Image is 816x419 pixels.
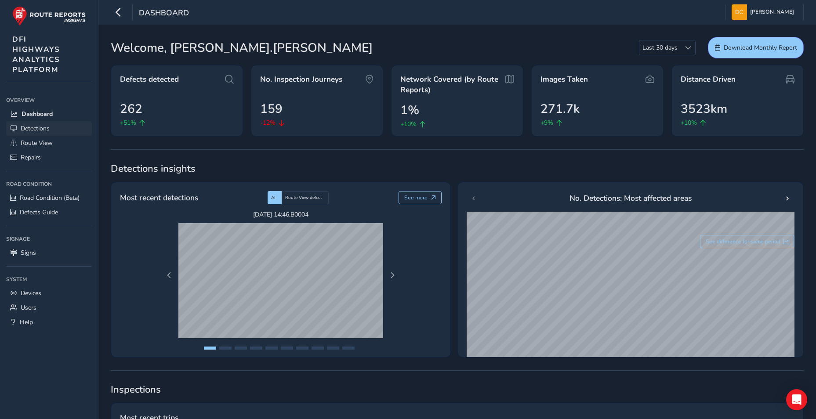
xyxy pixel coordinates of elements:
button: Next Page [386,269,399,282]
button: Page 5 [265,347,278,350]
span: DFI HIGHWAYS ANALYTICS PLATFORM [12,34,60,75]
span: Dashboard [139,7,189,20]
span: [DATE] 14:46 , B0004 [178,210,383,219]
span: Route View [21,139,53,147]
span: No. Inspection Journeys [260,74,342,85]
button: Download Monthly Report [708,37,804,58]
a: Dashboard [6,107,92,121]
span: Welcome, [PERSON_NAME].[PERSON_NAME] [111,39,373,57]
span: [PERSON_NAME] [750,4,794,20]
span: Images Taken [540,74,588,85]
div: Overview [6,94,92,107]
span: Last 30 days [639,40,681,55]
span: See more [404,194,428,201]
button: Page 10 [342,347,355,350]
span: Users [21,303,36,312]
span: 262 [120,100,142,118]
span: Detections [21,124,50,133]
span: Download Monthly Report [724,43,797,52]
span: No. Detections: Most affected areas [569,192,692,204]
a: Road Condition (Beta) [6,191,92,205]
span: Detections insights [111,162,804,175]
span: 271.7k [540,100,580,118]
span: Repairs [21,153,41,162]
a: Devices [6,286,92,300]
span: Devices [21,289,41,297]
span: See difference for same period [706,238,780,245]
span: 159 [260,100,283,118]
img: rr logo [12,6,86,26]
span: -12% [260,118,276,127]
a: Users [6,300,92,315]
div: Road Condition [6,177,92,191]
img: diamond-layout [732,4,747,20]
button: Page 8 [312,347,324,350]
span: Help [20,318,33,326]
button: See difference for same period [700,235,795,248]
span: Inspections [111,383,804,396]
span: Road Condition (Beta) [20,194,80,202]
button: Page 9 [327,347,339,350]
button: [PERSON_NAME] [732,4,797,20]
button: Page 7 [296,347,308,350]
a: Help [6,315,92,329]
a: Route View [6,136,92,150]
button: Page 6 [281,347,293,350]
span: +10% [681,118,697,127]
span: 3523km [681,100,727,118]
span: Route View defect [285,195,322,201]
a: Defects Guide [6,205,92,220]
span: Dashboard [22,110,53,118]
span: AI [271,195,276,201]
div: System [6,273,92,286]
button: Previous Page [163,269,175,282]
span: Network Covered (by Route Reports) [400,74,503,95]
span: +51% [120,118,136,127]
span: Signs [21,249,36,257]
button: See more [399,191,442,204]
a: Repairs [6,150,92,165]
a: Detections [6,121,92,136]
span: Most recent detections [120,192,198,203]
button: Page 4 [250,347,262,350]
span: Defects detected [120,74,179,85]
span: Distance Driven [681,74,736,85]
span: +9% [540,118,553,127]
div: Signage [6,232,92,246]
button: Page 2 [219,347,232,350]
span: Defects Guide [20,208,58,217]
button: Page 1 [204,347,216,350]
div: Route View defect [282,191,329,204]
button: Page 3 [235,347,247,350]
div: AI [268,191,282,204]
span: 1% [400,101,419,119]
span: +10% [400,119,417,129]
div: Open Intercom Messenger [786,389,807,410]
a: Signs [6,246,92,260]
